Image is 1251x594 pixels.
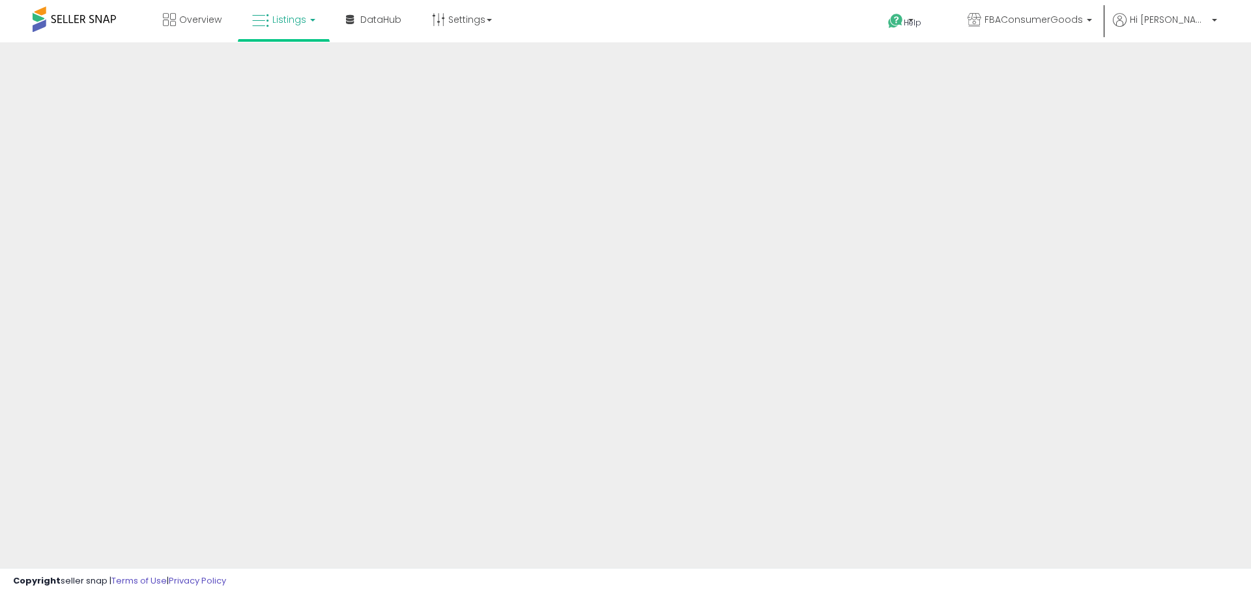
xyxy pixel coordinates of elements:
[111,574,167,587] a: Terms of Use
[985,13,1083,26] span: FBAConsumerGoods
[360,13,401,26] span: DataHub
[179,13,222,26] span: Overview
[169,574,226,587] a: Privacy Policy
[1130,13,1208,26] span: Hi [PERSON_NAME]
[13,574,61,587] strong: Copyright
[1113,13,1217,42] a: Hi [PERSON_NAME]
[878,3,947,42] a: Help
[904,17,921,28] span: Help
[887,13,904,29] i: Get Help
[13,575,226,587] div: seller snap | |
[272,13,306,26] span: Listings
